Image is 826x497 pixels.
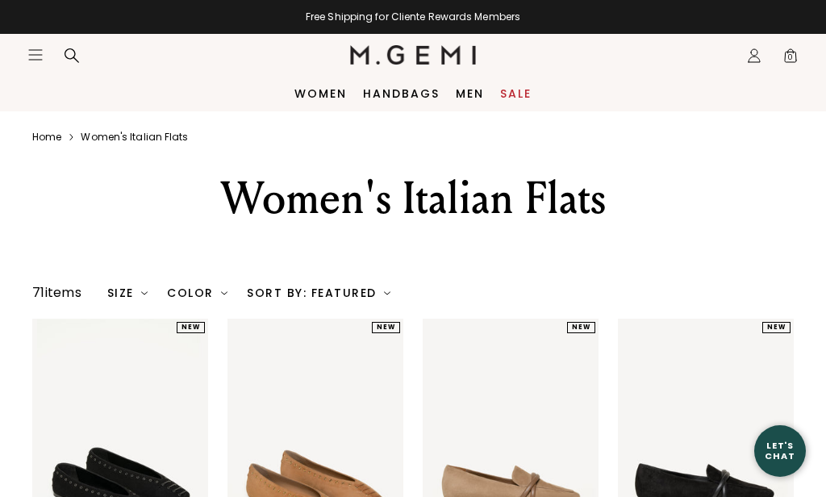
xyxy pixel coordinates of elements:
[754,441,806,461] div: Let's Chat
[81,131,188,144] a: Women's italian flats
[782,51,799,67] span: 0
[350,45,477,65] img: M.Gemi
[141,290,148,296] img: chevron-down.svg
[167,286,227,299] div: Color
[567,322,595,333] div: NEW
[107,286,148,299] div: Size
[762,322,791,333] div: NEW
[384,290,390,296] img: chevron-down.svg
[363,87,440,100] a: Handbags
[372,322,400,333] div: NEW
[456,87,484,100] a: Men
[247,286,390,299] div: Sort By: Featured
[221,290,227,296] img: chevron-down.svg
[294,87,347,100] a: Women
[27,47,44,63] button: Open site menu
[32,131,61,144] a: Home
[500,87,532,100] a: Sale
[32,283,81,303] div: 71 items
[114,169,712,228] div: Women's Italian Flats
[177,322,205,333] div: NEW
